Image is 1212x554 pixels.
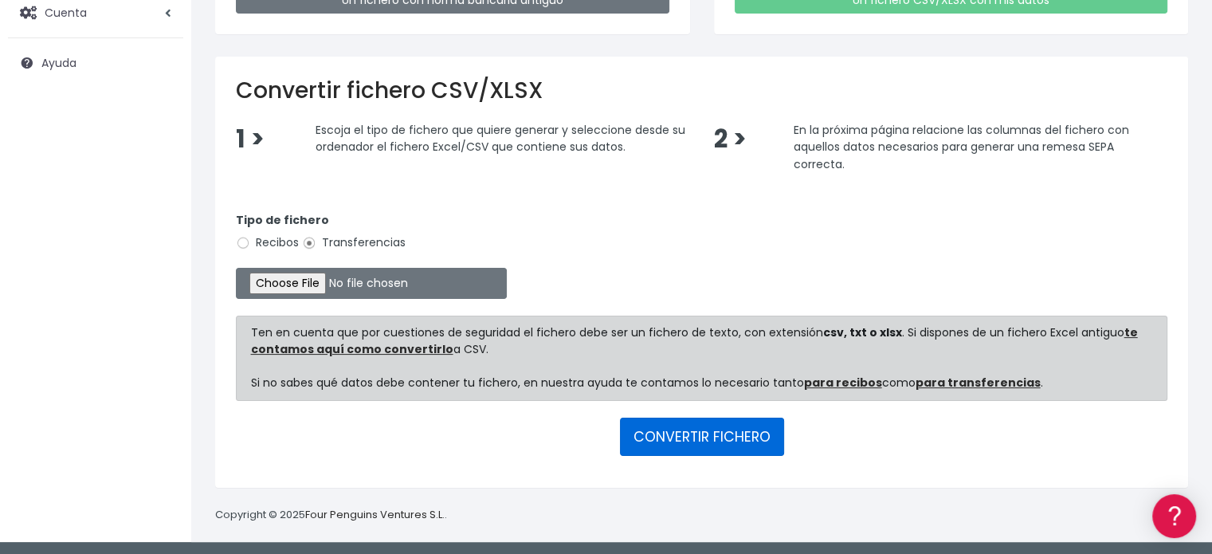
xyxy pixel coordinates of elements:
a: te contamos aquí como convertirlo [251,324,1138,357]
a: General [16,342,303,367]
span: Ayuda [41,55,76,71]
a: para transferencias [916,375,1041,391]
a: Perfiles de empresas [16,276,303,301]
a: Problemas habituales [16,226,303,251]
a: Formatos [16,202,303,226]
h2: Convertir fichero CSV/XLSX [236,77,1167,104]
a: Videotutoriales [16,251,303,276]
label: Transferencias [302,234,406,251]
strong: csv, txt o xlsx [823,324,902,340]
label: Recibos [236,234,299,251]
span: En la próxima página relacione las columnas del fichero con aquellos datos necesarios para genera... [793,121,1128,171]
div: Facturación [16,316,303,332]
a: POWERED BY ENCHANT [219,459,307,474]
span: Escoja el tipo de fichero que quiere generar y seleccione desde su ordenador el fichero Excel/CSV... [316,121,685,155]
div: Ten en cuenta que por cuestiones de seguridad el fichero debe ser un fichero de texto, con extens... [236,316,1167,401]
span: 2 > [713,122,746,156]
div: Información general [16,111,303,126]
button: CONVERTIR FICHERO [620,418,784,456]
a: Ayuda [8,46,183,80]
button: Contáctanos [16,426,303,454]
a: Four Penguins Ventures S.L. [305,507,445,522]
a: para recibos [804,375,882,391]
div: Programadores [16,383,303,398]
span: Cuenta [45,4,87,20]
a: Información general [16,136,303,160]
span: 1 > [236,122,265,156]
a: API [16,407,303,432]
p: Copyright © 2025 . [215,507,447,524]
strong: Tipo de fichero [236,212,329,228]
div: Convertir ficheros [16,176,303,191]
